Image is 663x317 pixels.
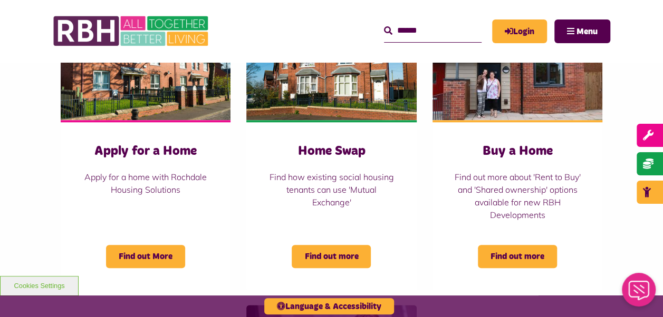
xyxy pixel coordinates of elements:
h3: Buy a Home [454,143,581,160]
a: MyRBH [492,19,547,43]
span: Find out more [292,245,371,268]
h3: Home Swap [267,143,395,160]
a: Home Swap Find how existing social housing tenants can use 'Mutual Exchange' Find out more [246,14,416,289]
img: RBH [53,11,211,52]
button: Language & Accessibility [264,298,394,314]
a: Belton Avenue Apply for a Home Apply for a home with Rochdale Housing Solutions Find out More - o... [61,14,230,289]
p: Apply for a home with Rochdale Housing Solutions [82,171,209,196]
input: Search [384,19,482,42]
img: Belton Avenue [61,14,230,120]
span: Find out more [478,245,557,268]
img: Belton Ave 07 [246,14,416,120]
p: Find how existing social housing tenants can use 'Mutual Exchange' [267,171,395,209]
a: Buy a Home Find out more about 'Rent to Buy' and 'Shared ownership' options available for new RBH... [433,14,602,289]
span: Find out More [106,245,185,268]
span: Menu [576,27,598,36]
iframe: Netcall Web Assistant for live chat [616,270,663,317]
button: Navigation [554,19,610,43]
img: Longridge Drive Keys [433,14,602,120]
h3: Apply for a Home [82,143,209,160]
p: Find out more about 'Rent to Buy' and 'Shared ownership' options available for new RBH Developments [454,171,581,221]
